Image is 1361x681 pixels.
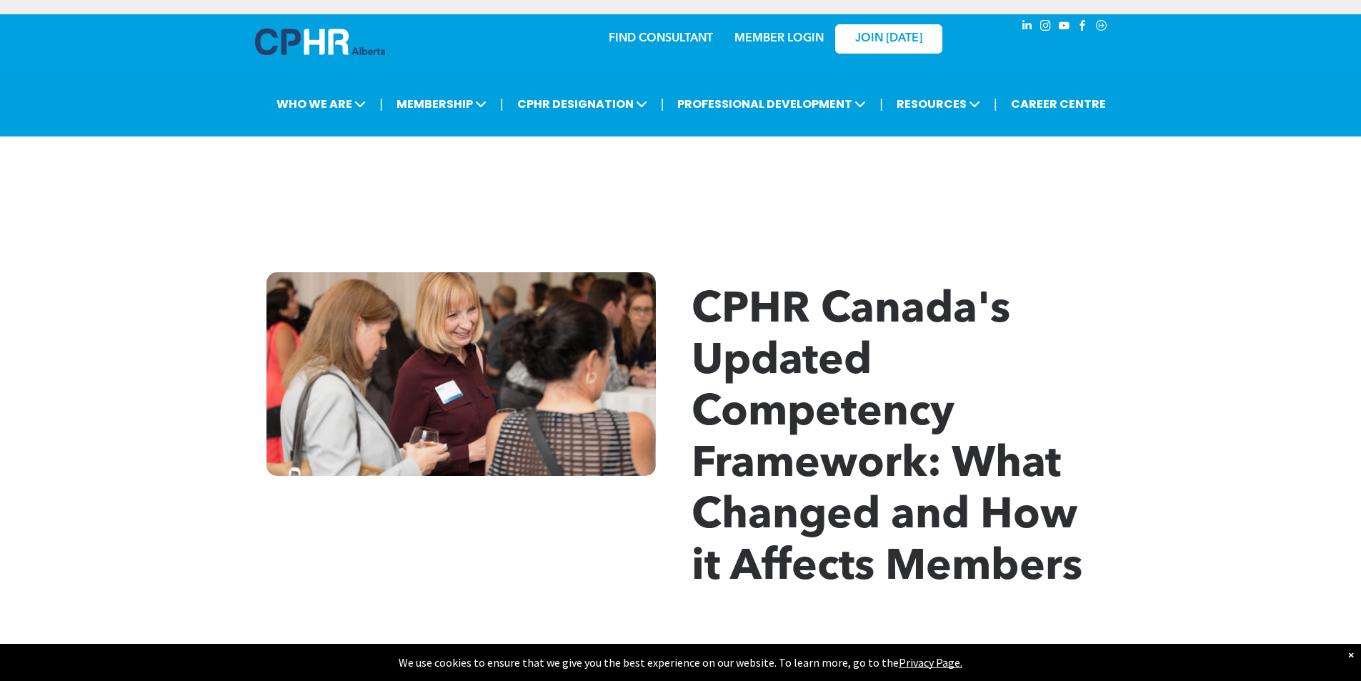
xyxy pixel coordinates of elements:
[1038,18,1054,37] a: instagram
[609,33,713,44] a: FIND CONSULTANT
[1057,18,1072,37] a: youtube
[1075,18,1091,37] a: facebook
[1094,18,1110,37] a: Social network
[1348,647,1354,662] div: Dismiss notification
[500,89,504,119] li: |
[661,89,664,119] li: |
[692,289,1082,590] span: CPHR Canada's Updated Competency Framework: What Changed and How it Affects Members
[272,91,370,117] span: WHO WE ARE
[855,32,922,46] span: JOIN [DATE]
[1007,91,1110,117] a: CAREER CENTRE
[994,89,997,119] li: |
[892,91,984,117] span: RESOURCES
[392,91,491,117] span: MEMBERSHIP
[899,655,962,670] a: Privacy Page.
[1019,18,1035,37] a: linkedin
[879,89,883,119] li: |
[255,29,385,55] img: A blue and white logo for cp alberta
[513,91,652,117] span: CPHR DESIGNATION
[673,91,870,117] span: PROFESSIONAL DEVELOPMENT
[835,24,942,54] a: JOIN [DATE]
[379,89,383,119] li: |
[734,33,824,44] a: MEMBER LOGIN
